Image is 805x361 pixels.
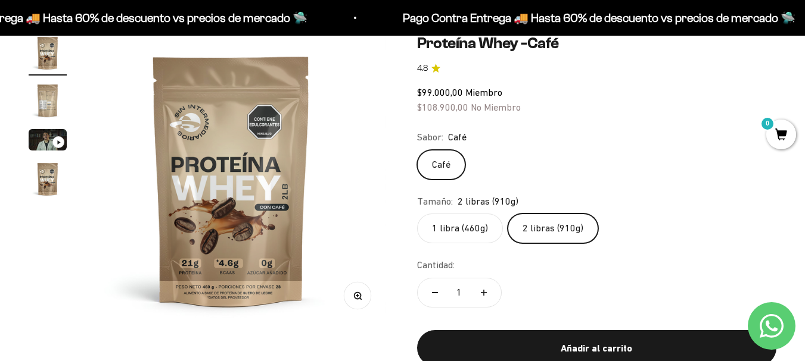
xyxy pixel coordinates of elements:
[760,117,775,131] mark: 0
[417,130,443,145] legend: Sabor:
[471,102,521,112] span: No Miembro
[29,160,67,198] img: Proteína Whey -Café
[417,62,777,75] a: 4.84.8 de 5.0 estrellas
[467,278,501,307] button: Aumentar cantidad
[85,34,378,327] img: Proteína Whey -Café
[417,87,463,98] span: $99.000,00
[29,160,67,202] button: Ir al artículo 4
[448,130,467,145] span: Café
[465,87,502,98] span: Miembro
[417,34,777,52] h1: Proteína Whey -Café
[417,258,455,273] label: Cantidad:
[417,194,453,209] legend: Tamaño:
[417,62,428,75] span: 4.8
[385,34,678,327] img: Proteína Whey -Café
[29,81,67,120] img: Proteína Whey -Café
[29,34,67,76] button: Ir al artículo 1
[441,341,753,356] div: Añadir al carrito
[29,34,67,72] img: Proteína Whey -Café
[417,102,468,112] span: $108.900,00
[418,278,452,307] button: Reducir cantidad
[29,129,67,154] button: Ir al artículo 3
[400,8,793,27] p: Pago Contra Entrega 🚚 Hasta 60% de descuento vs precios de mercado 🛸
[458,194,518,209] span: 2 libras (910g)
[766,129,796,142] a: 0
[29,81,67,123] button: Ir al artículo 2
